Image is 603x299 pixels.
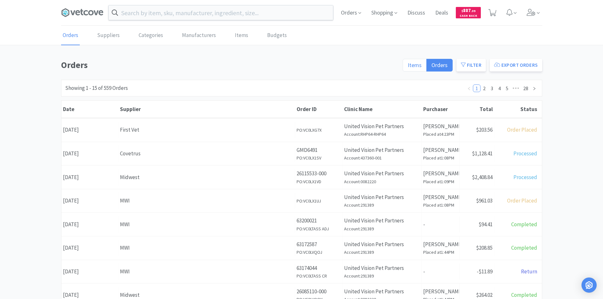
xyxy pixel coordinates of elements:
h6: Account: 291389 [344,202,420,209]
div: First Vet [120,126,293,134]
span: . 39 [471,9,475,13]
li: 3 [488,84,496,92]
p: [PERSON_NAME] [423,193,458,202]
span: ••• [511,84,521,92]
div: [DATE] [61,264,118,280]
a: 28 [521,85,530,92]
p: [PERSON_NAME] [423,240,458,249]
span: $94.41 [479,221,493,228]
a: 5 [504,85,511,92]
span: Completed [511,291,537,298]
li: 28 [521,84,531,92]
p: United Vision Pet Partners [344,264,420,272]
p: 26085110-000 [297,287,341,296]
li: Next 5 Pages [511,84,521,92]
h1: Orders [61,58,399,72]
span: $208.85 [476,244,493,251]
span: Items [408,61,422,69]
div: Open Intercom Messenger [581,277,597,293]
span: $264.02 [476,291,493,298]
a: $887.39Cash Back [456,4,481,21]
h6: PO: VC0LXG7X [297,127,341,134]
span: Processed [513,174,537,181]
div: Covetrus [120,149,293,158]
p: GMD6491 [297,146,341,154]
h6: PO: VC0LX1SV [297,154,341,161]
div: Total [461,106,493,113]
a: Categories [137,26,165,45]
div: [DATE] [61,122,118,138]
div: Date [63,106,117,113]
a: 2 [481,85,488,92]
h6: Account: 291389 [344,225,420,232]
div: [DATE] [61,216,118,233]
a: Orders [61,26,80,45]
a: Manufacturers [180,26,217,45]
div: [DATE] [61,240,118,256]
h6: Placed at 1:44PM [423,249,458,256]
p: United Vision Pet Partners [344,216,420,225]
p: [PERSON_NAME] [423,122,458,131]
h6: Account: 0082220 [344,178,420,185]
div: Showing 1 - 15 of 559 Orders [65,84,128,92]
input: Search by item, sku, manufacturer, ingredient, size... [109,5,333,20]
span: $961.03 [476,197,493,204]
span: $203.56 [476,126,493,133]
p: 63200021 [297,216,341,225]
div: Supplier [120,106,293,113]
p: - [423,220,458,229]
h6: PO: VC0LX1VD [297,178,341,185]
div: MWI [120,244,293,252]
h6: Account: 437360-001 [344,154,420,161]
div: MWI [120,267,293,276]
i: icon: right [532,87,536,90]
p: United Vision Pet Partners [344,193,420,202]
span: Completed [511,244,537,251]
p: - [423,267,458,276]
span: Processed [513,150,537,157]
span: Order Placed [507,197,537,204]
a: Deals [433,10,451,16]
p: United Vision Pet Partners [344,240,420,249]
span: -$11.89 [477,268,493,275]
div: Purchaser [423,106,458,113]
h6: PO: VC0LVQOJ [297,249,341,256]
h6: PO: VC0LX1UJ [297,197,341,204]
button: Export Orders [490,59,542,72]
p: United Vision Pet Partners [344,146,420,154]
li: 1 [473,84,481,92]
span: $ [462,9,463,13]
h6: Placed at 1:08PM [423,202,458,209]
p: 26115533-000 [297,169,341,178]
span: Completed [511,221,537,228]
p: [PERSON_NAME] [423,169,458,178]
div: MWI [120,196,293,205]
h6: Placed at 1:08PM [423,154,458,161]
li: Previous Page [465,84,473,92]
p: United Vision Pet Partners [344,169,420,178]
li: 4 [496,84,503,92]
span: 887 [462,7,475,13]
div: Order ID [297,106,341,113]
span: Return [521,268,537,275]
a: 4 [496,85,503,92]
p: United Vision Pet Partners [344,287,420,296]
span: Order Placed [507,126,537,133]
div: [DATE] [61,193,118,209]
a: 1 [473,85,480,92]
h6: Placed at 1:09PM [423,178,458,185]
a: Budgets [266,26,288,45]
div: [DATE] [61,146,118,162]
p: United Vision Pet Partners [344,122,420,131]
i: icon: left [467,87,471,90]
p: 63172587 [297,240,341,249]
a: 3 [488,85,495,92]
span: Orders [431,61,448,69]
button: Filter [456,59,486,72]
p: 63174044 [297,264,341,272]
div: Status [496,106,537,113]
div: MWI [120,220,293,229]
a: Suppliers [96,26,121,45]
span: $1,128.41 [472,150,493,157]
